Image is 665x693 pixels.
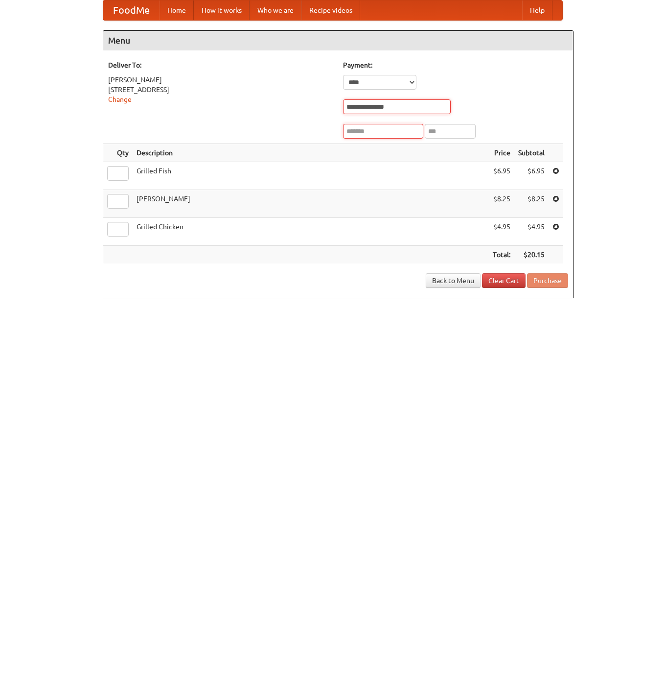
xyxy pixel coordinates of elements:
[514,162,549,190] td: $6.95
[514,246,549,264] th: $20.15
[489,190,514,218] td: $8.25
[489,144,514,162] th: Price
[301,0,360,20] a: Recipe videos
[108,85,333,95] div: [STREET_ADDRESS]
[343,60,568,70] h5: Payment:
[108,96,132,103] a: Change
[108,60,333,70] h5: Deliver To:
[489,162,514,190] td: $6.95
[133,144,489,162] th: Description
[522,0,552,20] a: Help
[489,246,514,264] th: Total:
[426,273,481,288] a: Back to Menu
[133,190,489,218] td: [PERSON_NAME]
[514,144,549,162] th: Subtotal
[103,144,133,162] th: Qty
[103,0,160,20] a: FoodMe
[489,218,514,246] td: $4.95
[103,31,573,50] h4: Menu
[194,0,250,20] a: How it works
[108,75,333,85] div: [PERSON_NAME]
[133,162,489,190] td: Grilled Fish
[250,0,301,20] a: Who we are
[514,218,549,246] td: $4.95
[527,273,568,288] button: Purchase
[160,0,194,20] a: Home
[482,273,526,288] a: Clear Cart
[133,218,489,246] td: Grilled Chicken
[514,190,549,218] td: $8.25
